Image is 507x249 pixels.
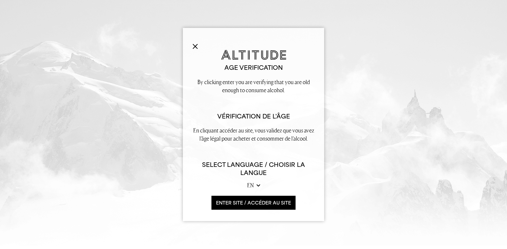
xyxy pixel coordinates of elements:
[193,112,314,120] h2: Vérification de l'âge
[193,161,314,177] h6: Select Language / Choisir la langue
[211,196,296,210] button: ENTER SITE / accéder au site
[193,78,314,94] p: By clicking enter you are verifying that you are old enough to consume alcohol.
[221,50,286,60] img: Altitude Gin
[193,126,314,143] p: En cliquant accéder au site, vous validez que vous avez l’âge légal pour acheter et consommer de ...
[193,64,314,72] h2: Age verification
[193,44,198,49] img: Close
